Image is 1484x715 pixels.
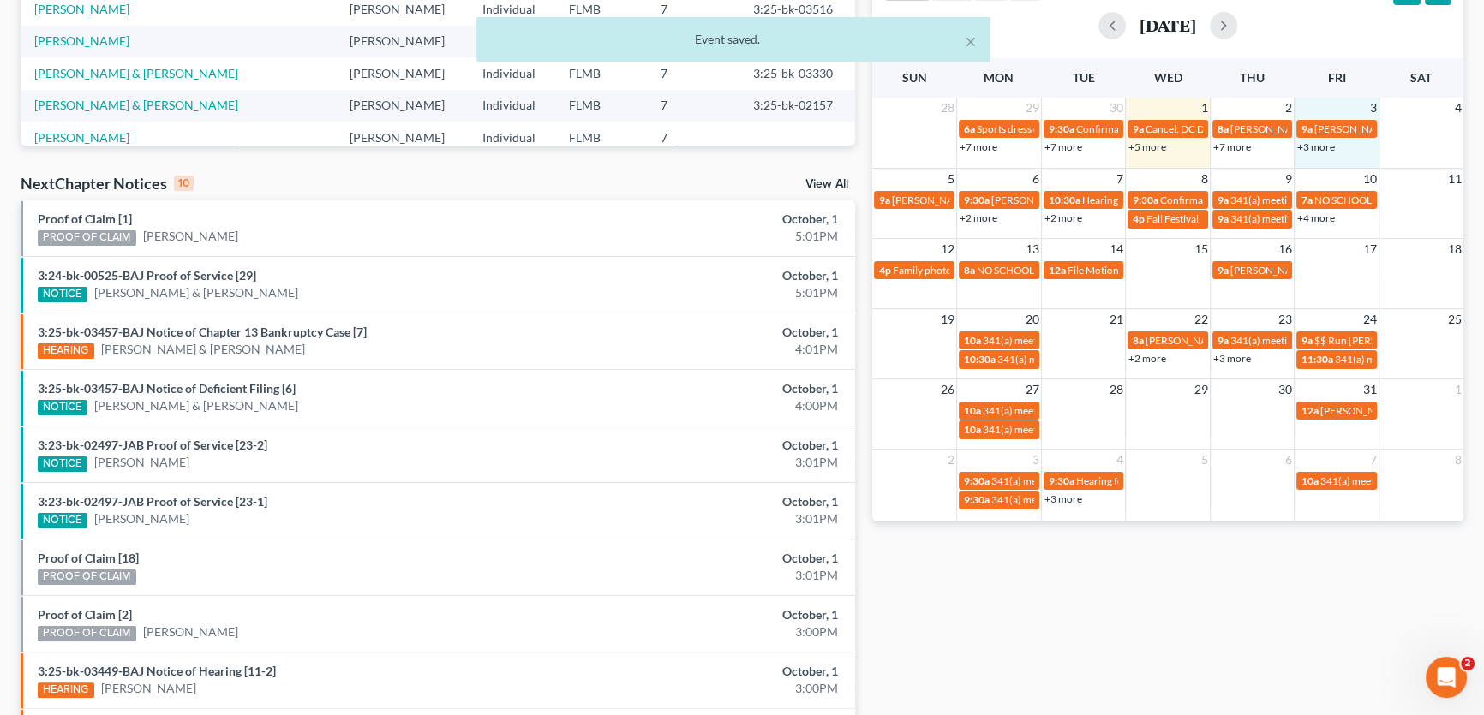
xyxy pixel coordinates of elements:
a: [PERSON_NAME] & [PERSON_NAME] [34,66,238,80]
div: October, 1 [583,493,838,510]
div: 3:00PM [583,680,838,697]
span: 9:30a [964,474,990,487]
a: +7 more [1213,140,1251,153]
td: 7 [646,90,739,122]
span: 341(a) meeting for [PERSON_NAME] [991,493,1157,506]
span: 2 [946,450,956,470]
a: 3:24-bk-00525-BAJ Proof of Service [29] [38,268,256,283]
span: 9a [1133,122,1144,135]
a: [PERSON_NAME] [143,623,238,641]
span: 13 [1024,239,1041,259]
a: [PERSON_NAME] [94,510,189,527]
div: 4:00PM [583,397,838,414]
div: October, 1 [583,606,838,623]
span: 11:30a [1301,353,1333,366]
span: 9:30a [964,194,990,206]
td: 7 [646,122,739,153]
span: 341(a) meeting for [PERSON_NAME] [983,334,1148,347]
td: 3:25-bk-03330 [739,57,855,89]
td: [PERSON_NAME] [336,90,469,122]
span: 8a [1133,334,1144,347]
td: Individual [469,90,556,122]
span: 10 [1361,169,1379,189]
div: HEARING [38,682,94,698]
span: Sports dress down day [977,122,1077,135]
span: 9:30a [1049,474,1074,487]
span: 8 [1453,450,1463,470]
div: NOTICE [38,287,87,302]
div: PROOF OF CLAIM [38,230,136,246]
span: 10a [1301,474,1319,487]
span: 1 [1200,98,1210,118]
span: Tue [1072,70,1094,85]
td: Individual [469,57,556,89]
span: Thu [1240,70,1265,85]
span: 19 [939,309,956,330]
a: +5 more [1128,140,1166,153]
span: 9a [1218,212,1229,225]
span: 9a [1218,194,1229,206]
a: +2 more [1044,212,1082,224]
span: 6 [1284,450,1294,470]
a: 3:23-bk-02497-JAB Proof of Service [23-1] [38,494,267,509]
td: Individual [469,122,556,153]
span: 7 [1115,169,1125,189]
span: 10a [964,423,981,436]
div: PROOF OF CLAIM [38,569,136,585]
a: +3 more [1297,140,1335,153]
div: PROOF OF CLAIM [38,626,136,641]
div: 3:01PM [583,510,838,527]
iframe: Intercom live chat [1426,657,1467,698]
td: FLMB [555,57,646,89]
span: 16 [1277,239,1294,259]
span: 10a [964,404,981,417]
div: HEARING [38,343,94,359]
span: [PERSON_NAME] JCRM training day ?? [1230,264,1405,277]
span: 15 [1193,239,1210,259]
span: 9a [1218,334,1229,347]
span: 12a [1049,264,1066,277]
a: +4 more [1297,212,1335,224]
span: 24 [1361,309,1379,330]
div: October, 1 [583,437,838,454]
a: 3:23-bk-02497-JAB Proof of Service [23-2] [38,438,267,452]
span: 9a [879,194,890,206]
span: 4 [1115,450,1125,470]
span: 341(a) meeting for [PERSON_NAME] [983,423,1148,436]
span: 10:30a [1049,194,1080,206]
span: 31 [1361,379,1379,400]
td: [PERSON_NAME] [336,122,469,153]
div: Event saved. [490,31,977,48]
span: 3 [1368,98,1379,118]
span: Fall Festival [1146,212,1199,225]
div: 5:01PM [583,228,838,245]
a: [PERSON_NAME] [143,228,238,245]
a: 3:25-bk-03457-BAJ Notice of Deficient Filing [6] [38,381,296,396]
span: 30 [1277,379,1294,400]
div: October, 1 [583,380,838,397]
a: +3 more [1044,492,1082,505]
a: [PERSON_NAME] & [PERSON_NAME] [34,98,238,112]
a: [PERSON_NAME] [101,680,196,697]
a: +3 more [1213,352,1251,365]
span: 10:30a [964,353,996,366]
div: NOTICE [38,456,87,472]
a: +7 more [960,140,997,153]
td: 3:25-bk-02157 [739,90,855,122]
span: 18 [1446,239,1463,259]
span: 341(a) meeting for [PERSON_NAME] [1230,334,1396,347]
span: 21 [1108,309,1125,330]
a: Proof of Claim [1] [38,212,132,226]
a: [PERSON_NAME] [94,454,189,471]
div: October, 1 [583,267,838,284]
a: Proof of Claim [2] [38,607,132,622]
a: [PERSON_NAME] [34,130,129,145]
span: 28 [1108,379,1125,400]
span: 6a [964,122,975,135]
a: [PERSON_NAME] [34,2,129,16]
a: +7 more [1044,140,1082,153]
span: Family photos [893,264,956,277]
span: NO SCHOOL [1314,194,1372,206]
button: × [965,31,977,51]
span: 7a [1301,194,1313,206]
